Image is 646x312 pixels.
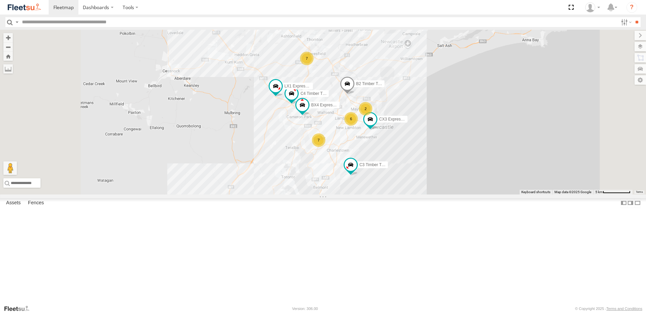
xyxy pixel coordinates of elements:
label: Measure [3,64,13,74]
label: Search Filter Options [618,17,633,27]
label: Hide Summary Table [634,198,641,208]
span: CX3 Express Ute [379,117,410,122]
i: ? [626,2,637,13]
button: Zoom in [3,33,13,42]
span: BX4 Express Ute [311,103,342,107]
a: Terms and Conditions [606,307,642,311]
div: 7 [312,133,325,147]
span: C3 Timber Truck [359,163,389,167]
button: Drag Pegman onto the map to open Street View [3,161,17,175]
button: Zoom Home [3,52,13,61]
label: Fences [25,198,47,208]
div: Version: 306.00 [292,307,318,311]
a: Visit our Website [4,305,35,312]
span: B2 Timber Truck [356,81,386,86]
div: © Copyright 2025 - [575,307,642,311]
span: C4 Timber Truck [300,91,330,96]
label: Dock Summary Table to the Right [627,198,634,208]
label: Dock Summary Table to the Left [620,198,627,208]
img: fleetsu-logo-horizontal.svg [7,3,42,12]
div: 7 [300,52,314,65]
label: Search Query [14,17,20,27]
label: Assets [3,198,24,208]
span: LX1 Express Ute [284,84,315,89]
label: Map Settings [635,75,646,85]
span: Map data ©2025 Google [554,190,591,194]
button: Keyboard shortcuts [521,190,550,194]
div: 6 [344,112,358,126]
button: Zoom out [3,42,13,52]
span: 5 km [595,190,603,194]
button: Map Scale: 5 km per 78 pixels [593,190,632,194]
div: 2 [359,102,372,115]
a: Terms (opens in new tab) [636,191,643,193]
div: James Cullen [583,2,602,12]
